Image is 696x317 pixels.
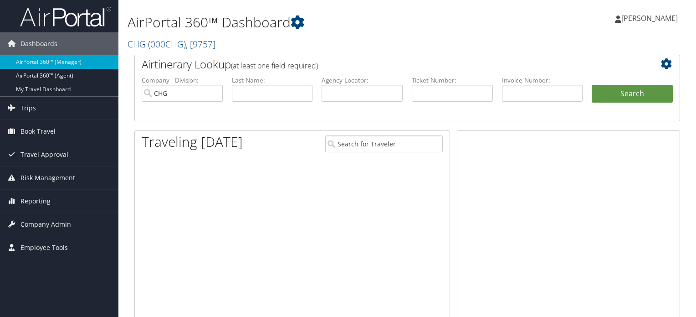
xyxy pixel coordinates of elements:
[20,120,56,143] span: Book Travel
[592,85,673,103] button: Search
[20,166,75,189] span: Risk Management
[128,13,501,32] h1: AirPortal 360™ Dashboard
[232,76,313,85] label: Last Name:
[20,32,57,55] span: Dashboards
[621,13,678,23] span: [PERSON_NAME]
[20,6,111,27] img: airportal-logo.png
[142,132,243,151] h1: Traveling [DATE]
[20,143,68,166] span: Travel Approval
[20,97,36,120] span: Trips
[231,61,318,71] span: (at least one field required)
[142,76,223,85] label: Company - Division:
[502,76,583,85] label: Invoice Number:
[142,57,627,72] h2: Airtinerary Lookup
[20,236,68,259] span: Employee Tools
[615,5,687,32] a: [PERSON_NAME]
[186,38,215,50] span: , [ 9757 ]
[148,38,186,50] span: ( 000CHG )
[128,38,215,50] a: CHG
[20,213,71,236] span: Company Admin
[325,135,443,152] input: Search for Traveler
[322,76,403,85] label: Agency Locator:
[20,190,51,213] span: Reporting
[412,76,493,85] label: Ticket Number:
